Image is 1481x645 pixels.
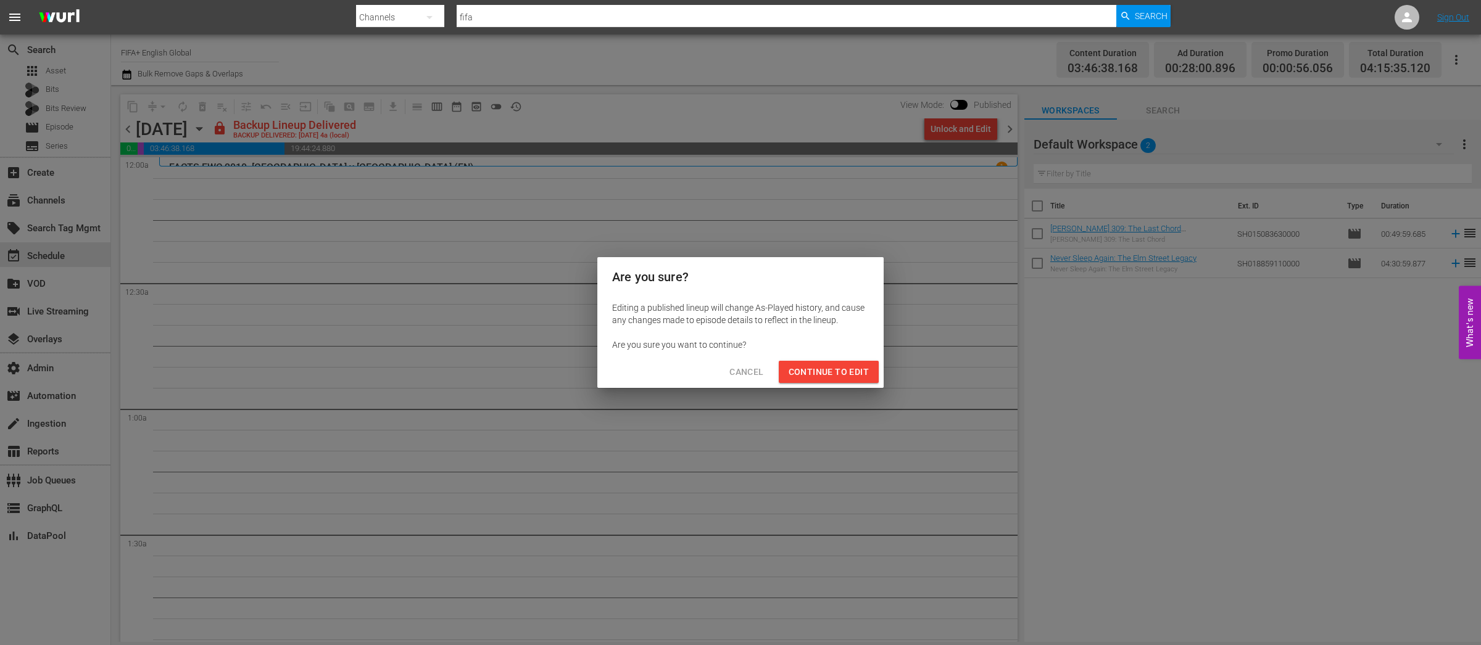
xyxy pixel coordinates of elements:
img: ans4CAIJ8jUAAAAAAAAAAAAAAAAAAAAAAAAgQb4GAAAAAAAAAAAAAAAAAAAAAAAAJMjXAAAAAAAAAAAAAAAAAAAAAAAAgAT5G... [30,3,89,32]
button: Open Feedback Widget [1459,286,1481,359]
span: Cancel [729,364,763,380]
span: Search [1135,5,1168,27]
h2: Are you sure? [612,267,869,287]
a: Sign Out [1437,12,1469,22]
div: Are you sure you want to continue? [612,339,869,351]
span: Continue to Edit [789,364,869,380]
div: Editing a published lineup will change As-Played history, and cause any changes made to episode d... [612,302,869,326]
button: Cancel [720,361,773,384]
button: Continue to Edit [779,361,879,384]
span: menu [7,10,22,25]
